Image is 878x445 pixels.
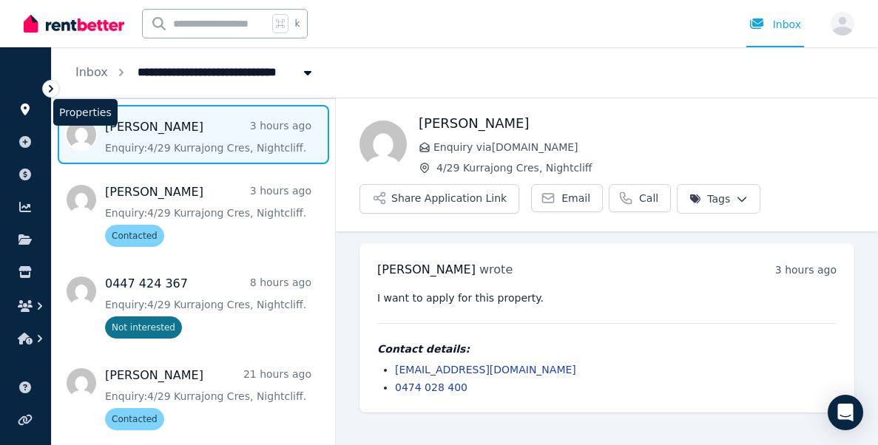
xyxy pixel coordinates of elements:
span: k [294,18,300,30]
span: wrote [479,262,513,276]
span: Properties [53,99,118,126]
nav: Breadcrumb [52,47,339,98]
div: Open Intercom Messenger [828,395,863,430]
span: Enquiry via [DOMAIN_NAME] [433,140,854,154]
h4: Contact details: [377,342,837,356]
span: Tags [689,191,730,206]
pre: I want to apply for this property. [377,291,837,305]
a: Inbox [75,65,108,79]
a: [PERSON_NAME]21 hours agoEnquiry:4/29 Kurrajong Cres, Nightcliff.Contacted [105,367,311,430]
a: [EMAIL_ADDRESS][DOMAIN_NAME] [395,364,576,376]
span: [PERSON_NAME] [377,262,476,276]
div: Inbox [749,17,801,32]
button: Share Application Link [359,184,519,214]
a: Call [609,184,671,212]
nav: Message list [52,99,335,445]
a: Email [531,184,603,212]
img: Hisham Suliman [359,120,407,168]
span: Email [561,191,590,205]
span: 4/29 Kurrajong Cres, Nightcliff [436,160,854,175]
span: Call [639,191,658,205]
a: 0474 028 400 [395,381,467,393]
img: RentBetter [24,13,124,35]
time: 3 hours ago [775,264,837,276]
button: Tags [677,184,760,214]
a: [PERSON_NAME]3 hours agoEnquiry:4/29 Kurrajong Cres, Nightcliff.Contacted [105,183,311,247]
a: [PERSON_NAME]3 hours agoEnquiry:4/29 Kurrajong Cres, Nightcliff. [105,118,311,155]
h1: [PERSON_NAME] [419,113,854,134]
a: 0447 424 3678 hours agoEnquiry:4/29 Kurrajong Cres, Nightcliff.Not interested [105,275,311,339]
